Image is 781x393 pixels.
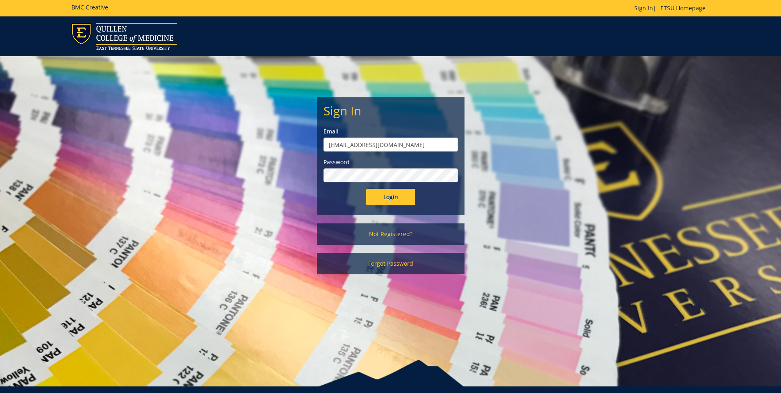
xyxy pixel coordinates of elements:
[323,158,458,166] label: Password
[656,4,710,12] a: ETSU Homepage
[317,253,465,274] a: Forgot Password
[317,223,465,245] a: Not Registered?
[71,4,108,10] h5: BMC Creative
[323,127,458,136] label: Email
[366,189,415,205] input: Login
[634,4,653,12] a: Sign In
[323,104,458,117] h2: Sign In
[71,23,177,50] img: ETSU logo
[634,4,710,12] p: |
